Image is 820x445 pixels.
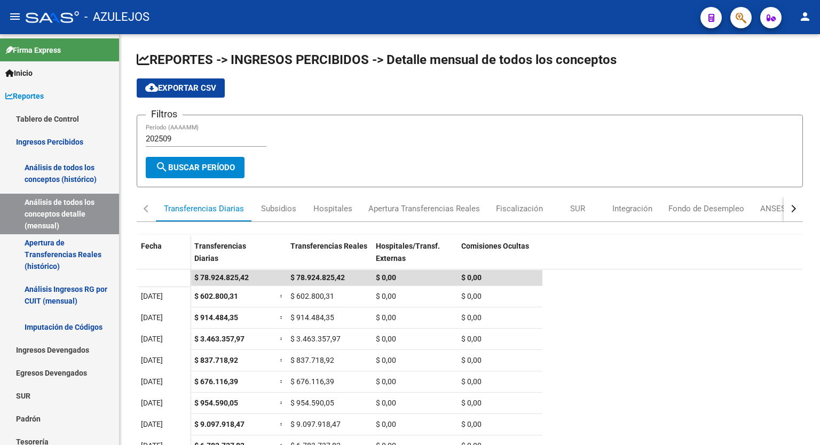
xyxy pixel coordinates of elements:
[313,203,352,214] div: Hospitales
[280,313,284,322] span: =
[194,242,246,263] span: Transferencias Diarias
[5,90,44,102] span: Reportes
[612,203,652,214] div: Integración
[461,292,482,300] span: $ 0,00
[461,399,482,407] span: $ 0,00
[280,420,284,428] span: =
[368,203,480,214] div: Apertura Transferencias Reales
[457,235,542,280] datatable-header-cell: Comisiones Ocultas
[496,203,543,214] div: Fiscalización
[799,10,811,23] mat-icon: person
[280,335,284,343] span: =
[376,356,396,364] span: $ 0,00
[376,399,396,407] span: $ 0,00
[461,335,482,343] span: $ 0,00
[376,420,396,428] span: $ 0,00
[194,399,238,407] span: $ 954.590,05
[280,399,284,407] span: =
[141,356,163,364] span: [DATE]
[9,10,21,23] mat-icon: menu
[461,356,482,364] span: $ 0,00
[164,203,244,214] div: Transferencias Diarias
[141,242,162,250] span: Fecha
[146,157,245,178] button: Buscar Período
[280,292,284,300] span: =
[290,242,367,250] span: Transferencias Reales
[141,292,163,300] span: [DATE]
[194,377,238,386] span: $ 676.116,39
[784,409,809,434] iframe: Intercom live chat
[461,273,482,282] span: $ 0,00
[290,292,334,300] span: $ 602.800,31
[194,313,238,322] span: $ 914.484,35
[290,356,334,364] span: $ 837.718,92
[155,161,168,173] mat-icon: search
[376,335,396,343] span: $ 0,00
[668,203,744,214] div: Fondo de Desempleo
[376,377,396,386] span: $ 0,00
[84,5,149,29] span: - AZULEJOS
[5,67,33,79] span: Inicio
[141,377,163,386] span: [DATE]
[461,242,529,250] span: Comisiones Ocultas
[290,313,334,322] span: $ 914.484,35
[190,235,275,280] datatable-header-cell: Transferencias Diarias
[286,235,372,280] datatable-header-cell: Transferencias Reales
[194,356,238,364] span: $ 837.718,92
[141,399,163,407] span: [DATE]
[137,52,617,67] span: REPORTES -> INGRESOS PERCIBIDOS -> Detalle mensual de todos los conceptos
[141,313,163,322] span: [DATE]
[280,377,284,386] span: =
[461,377,482,386] span: $ 0,00
[145,83,216,93] span: Exportar CSV
[372,235,457,280] datatable-header-cell: Hospitales/Transf. Externas
[155,163,235,172] span: Buscar Período
[145,81,158,94] mat-icon: cloud_download
[290,377,334,386] span: $ 676.116,39
[141,335,163,343] span: [DATE]
[194,273,249,282] span: $ 78.924.825,42
[461,313,482,322] span: $ 0,00
[141,420,163,428] span: [DATE]
[137,235,190,280] datatable-header-cell: Fecha
[376,273,396,282] span: $ 0,00
[290,420,341,428] span: $ 9.097.918,47
[376,242,440,263] span: Hospitales/Transf. Externas
[137,78,225,98] button: Exportar CSV
[376,292,396,300] span: $ 0,00
[570,203,585,214] div: SUR
[261,203,296,214] div: Subsidios
[5,44,61,56] span: Firma Express
[194,335,245,343] span: $ 3.463.357,97
[194,420,245,428] span: $ 9.097.918,47
[194,292,238,300] span: $ 602.800,31
[290,335,341,343] span: $ 3.463.357,97
[461,420,482,428] span: $ 0,00
[146,107,183,122] h3: Filtros
[280,356,284,364] span: =
[376,313,396,322] span: $ 0,00
[290,399,334,407] span: $ 954.590,05
[290,273,345,282] span: $ 78.924.825,42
